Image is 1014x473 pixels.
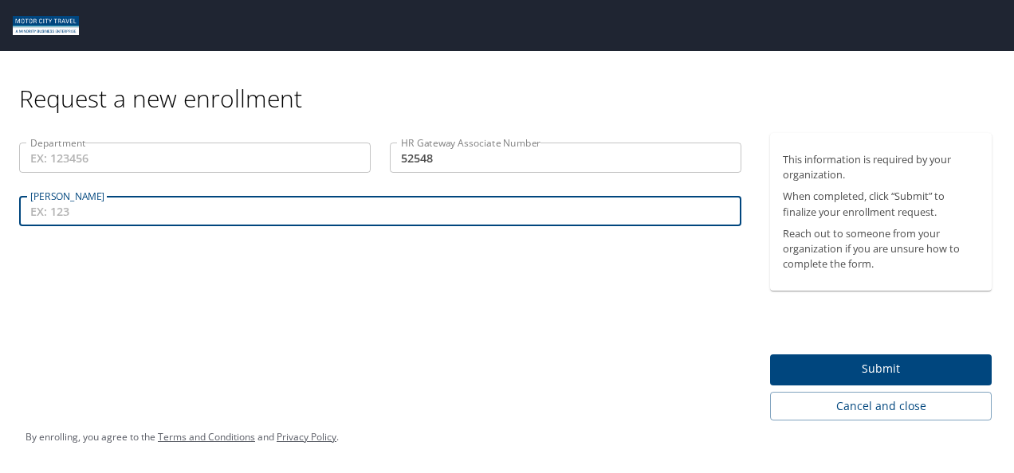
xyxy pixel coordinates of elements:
[783,397,979,416] span: Cancel and close
[13,16,79,35] img: Motor City logo
[19,196,741,226] input: EX: 123
[783,152,979,182] p: This information is required by your organization.
[770,354,992,385] button: Submit
[783,226,979,272] p: Reach out to someone from your organization if you are unsure how to complete the form.
[158,430,255,444] a: Terms and Conditions
[277,430,336,444] a: Privacy Policy
[770,392,992,421] button: Cancel and close
[783,189,979,219] p: When completed, click “Submit” to finalize your enrollment request.
[390,143,741,173] input: EX: 12345
[26,417,339,457] div: By enrolling, you agree to the and .
[783,359,979,379] span: Submit
[19,143,371,173] input: EX: 123456
[19,51,1004,114] div: Request a new enrollment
